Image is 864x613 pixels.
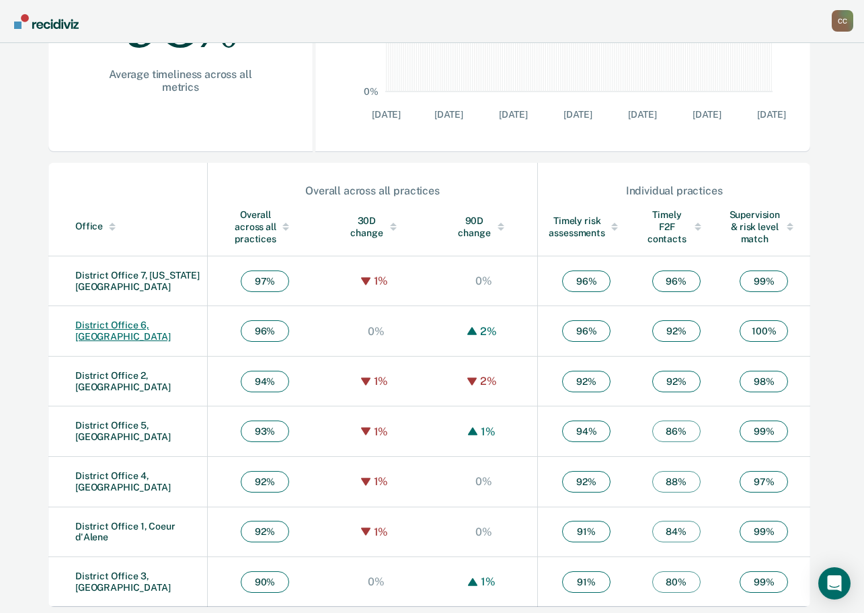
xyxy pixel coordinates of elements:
div: 1% [477,425,499,438]
div: 0% [472,526,496,538]
div: Open Intercom Messenger [818,567,851,600]
span: 90 % [241,571,289,593]
div: Timely risk assessments [549,215,624,239]
div: C C [832,10,853,32]
div: 1% [370,275,392,287]
span: 92 % [652,371,701,392]
button: Profile dropdown button [832,10,853,32]
div: 1% [370,475,392,488]
a: District Office 5, [GEOGRAPHIC_DATA] [75,420,171,442]
span: 99 % [740,421,788,442]
div: 90D change [457,215,510,239]
span: 99 % [740,521,788,542]
span: 88 % [652,471,701,493]
div: 30D change [349,215,403,239]
a: District Office 4, [GEOGRAPHIC_DATA] [75,470,171,493]
span: 91 % [562,521,611,542]
div: Average timeliness across all metrics [91,68,270,94]
text: [DATE] [627,109,656,120]
th: Toggle SortBy [538,198,635,256]
span: 80 % [652,571,701,593]
span: 96 % [562,271,611,292]
text: [DATE] [372,109,401,120]
span: 92 % [562,371,611,392]
span: 94 % [241,371,289,392]
div: 0% [472,275,496,287]
a: District Office 6, [GEOGRAPHIC_DATA] [75,320,171,342]
div: 1% [370,425,392,438]
th: Toggle SortBy [718,198,810,256]
th: Toggle SortBy [430,198,537,256]
span: 94 % [562,421,611,442]
span: 84 % [652,521,701,542]
div: 0% [364,575,388,588]
span: 96 % [562,320,611,342]
div: 2% [477,375,500,388]
text: [DATE] [756,109,785,120]
div: 2% [477,325,500,338]
text: [DATE] [692,109,721,120]
div: Timely F2F contacts [645,209,707,245]
div: Individual practices [539,184,810,197]
text: [DATE] [563,109,592,120]
div: 1% [477,575,499,588]
a: District Office 2, [GEOGRAPHIC_DATA] [75,370,171,392]
a: District Office 1, Coeur d'Alene [75,521,175,543]
th: Toggle SortBy [322,198,430,256]
span: 96 % [241,320,289,342]
span: 99 % [740,571,788,593]
a: District Office 3, [GEOGRAPHIC_DATA] [75,571,171,593]
div: Office [75,221,202,232]
th: Toggle SortBy [207,198,322,256]
span: 98 % [740,371,788,392]
span: 92 % [241,471,289,493]
span: 91 % [562,571,611,593]
span: 100 % [740,320,788,342]
img: Recidiviz [14,14,79,29]
span: 92 % [562,471,611,493]
span: 97 % [740,471,788,493]
span: 96 % [652,271,701,292]
div: 1% [370,375,392,388]
div: Supervision & risk level match [729,209,799,245]
span: 97 % [241,271,289,292]
div: Overall across all practices [208,184,537,197]
text: [DATE] [498,109,527,120]
th: Toggle SortBy [48,198,207,256]
div: 0% [364,325,388,338]
th: Toggle SortBy [635,198,717,256]
span: 92 % [652,320,701,342]
div: 1% [370,526,392,538]
div: 0% [472,475,496,488]
div: Overall across all practices [235,209,296,245]
a: District Office 7, [US_STATE][GEOGRAPHIC_DATA] [75,270,200,292]
text: [DATE] [434,109,463,120]
span: 93 % [241,421,289,442]
span: 86 % [652,421,701,442]
span: 92 % [241,521,289,542]
span: 99 % [740,271,788,292]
